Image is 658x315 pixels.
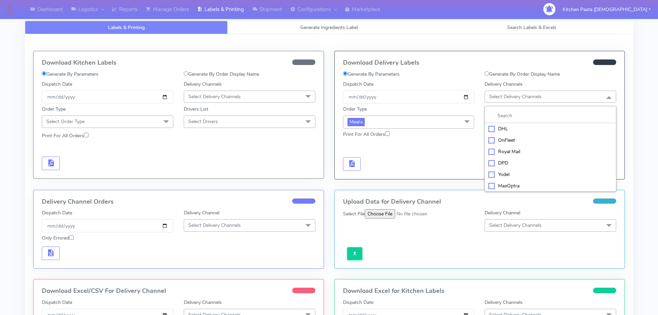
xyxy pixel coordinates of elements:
[343,81,373,88] label: Dispatch Date
[108,24,145,31] span: Labels & Printing
[488,137,612,144] div: OnFleet
[184,71,259,78] label: Generate By Order Display Name
[360,118,363,125] a: x
[485,71,489,76] input: Generate By Order Display Name
[507,24,556,31] span: Search Labels & Excels
[42,105,66,113] label: Order Type
[485,299,523,306] label: Delivery Channels
[489,222,542,229] span: Select Delivery Channels
[42,132,88,139] label: Print For All Orders
[42,198,315,205] h4: Delivery Channel Orders
[188,222,241,229] span: Select Delivery Channels
[488,159,612,167] div: DPD
[343,59,617,66] h4: Download Delivery Labels
[25,21,633,34] ul: Tabs
[42,299,72,306] label: Dispatch Date
[343,105,367,113] label: Order Type
[42,71,98,78] label: Generate By Parameters
[347,118,365,126] span: Meal
[184,299,222,306] label: Delivery Channels
[42,59,315,66] h4: Download Kitchen Labels
[557,2,656,17] button: Kitchen Pasta [DEMOGRAPHIC_DATA]
[343,71,400,78] label: Generate By Parameters
[184,81,222,88] label: Delivery Channels
[488,125,612,132] div: DHL
[343,131,390,138] label: Print For All Orders
[488,182,612,189] div: MaxOptra
[485,71,560,78] label: Generate By Order Display Name
[42,234,74,242] label: Only Errored
[42,209,72,216] label: Dispatch Date
[343,288,617,295] h4: Download Excel for Kitchen Labels
[188,118,218,125] span: Select Drivers
[84,133,88,137] input: Print For All Orders
[184,209,219,216] label: Delivery Channel
[488,148,612,155] div: Royal Mail
[488,171,612,178] div: Yodel
[489,93,542,100] span: Select Delivery Channels
[69,235,74,240] input: Only Errored
[300,24,358,31] span: Generate Ingredients Label
[42,81,72,88] label: Dispatch Date
[485,81,523,88] label: Delivery Channels
[485,105,503,113] label: Box Size
[343,210,365,217] label: Select File
[184,105,208,113] label: Drivers List
[42,288,315,295] h4: Download Excel/CSV For Delivery Channel
[343,299,373,306] label: Dispatch Date
[343,71,347,76] input: Generate By Parameters
[488,112,612,119] input: multiselect-search
[343,198,617,205] h4: Upload Data for Delivery Channel
[385,131,390,136] input: Print For All Orders
[46,118,85,125] span: Select Order Type
[485,209,520,216] label: Delivery Channel
[188,93,241,100] span: Select Delivery Channels
[42,71,46,76] input: Generate By Parameters
[184,71,188,76] input: Generate By Order Display Name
